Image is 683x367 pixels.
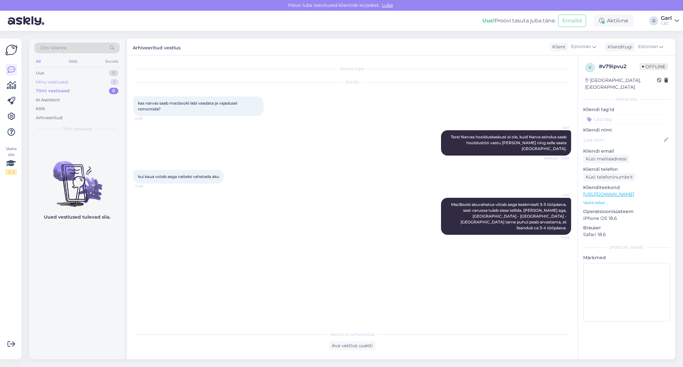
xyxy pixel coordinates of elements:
input: Lisa nimi [583,136,663,144]
span: Tiimi vestlused [63,126,92,132]
p: Kliendi telefon [583,166,670,173]
span: Nähtud ✓ 11:40 [544,156,569,161]
div: C&C [661,21,672,26]
div: G [649,16,658,25]
span: Estonian [571,43,591,50]
div: Ava vestlus uuesti [329,341,375,350]
span: Luba [380,2,395,8]
div: Klienditugi [605,44,633,50]
b: Uus! [482,18,495,24]
div: # v79ipvu2 [599,63,639,70]
div: Uus [36,70,44,76]
div: Klient [550,44,566,50]
div: Web [67,57,79,66]
div: Küsi telefoninumbrit [583,173,636,182]
div: 2 / 3 [5,169,17,175]
a: [URL][DOMAIN_NAME] [583,191,634,197]
span: MacBooki akuvahetus võtab aega keskmiselt 3-5 tööpäeva, sest varuosa tuleb sisse tellida. [PERSON... [451,202,568,230]
img: Askly Logo [5,44,18,56]
p: iPhone OS 18.6 [583,215,670,222]
div: Vestlus algas [133,66,571,72]
p: Operatsioonisüsteem [583,208,670,215]
div: 0 [109,88,118,94]
div: Proovi tasuta juba täna: [482,17,556,25]
div: Kõik [36,106,45,112]
div: AI Assistent [36,97,60,103]
div: Arhiveeritud [36,115,62,121]
span: Tere! Narvas hoolduskeskust ei ole, kuid Narva esindus saab hooldustöö vastu [PERSON_NAME] ning s... [451,134,568,151]
span: 11:49 [545,235,569,240]
p: Kliendi nimi [583,127,670,133]
div: Socials [104,57,120,66]
span: v [589,65,591,70]
div: Küsi meiliaadressi [583,155,629,163]
p: Kliendi tag'id [583,106,670,113]
span: kui kaua votab aega naiteks vahetada aku [138,174,219,179]
span: 11:48 [135,184,160,189]
p: Brauser [583,224,670,231]
div: 0 [109,70,118,76]
div: Garl [661,16,672,21]
p: Kliendi email [583,148,670,155]
span: Vestlus on arhiveeritud [330,332,375,337]
p: Märkmed [583,254,670,261]
input: Lisa tag [583,114,670,124]
span: kas narvas saab macbooki labi vaadata ja vajadusel remontida? [138,101,238,111]
div: Tiimi vestlused [36,88,70,94]
div: All [34,57,42,66]
span: Otsi kliente [40,44,66,51]
div: Kliendi info [583,96,670,102]
p: Uued vestlused tulevad siia. [44,214,111,221]
span: 11:39 [135,116,160,121]
span: Offline [639,63,668,70]
span: Garl [545,193,569,197]
div: Minu vestlused [36,79,68,85]
span: Garl [545,125,569,130]
img: No chats [29,149,125,208]
div: [DATE] [133,80,571,85]
span: Estonian [638,43,658,50]
div: Aktiivne [594,15,634,27]
div: Vaata siia [5,146,17,175]
p: Klienditeekond [583,184,670,191]
p: Safari 18.6 [583,231,670,238]
div: [PERSON_NAME] [583,245,670,250]
button: Emailid [558,15,586,27]
div: [GEOGRAPHIC_DATA], [GEOGRAPHIC_DATA] [585,77,657,91]
div: 1 [110,79,118,85]
p: Vaata edasi ... [583,200,670,206]
a: GarlC&C [661,16,679,26]
label: Arhiveeritud vestlus [133,43,181,51]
